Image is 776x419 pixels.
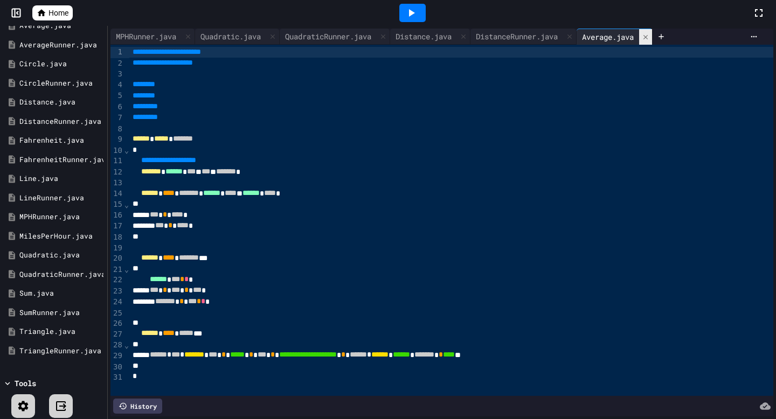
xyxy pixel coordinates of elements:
[110,318,124,329] div: 26
[110,297,124,308] div: 24
[390,29,470,45] div: Distance.java
[124,265,129,274] span: Fold line
[19,346,103,357] div: TriangleRunner.java
[19,78,103,89] div: CircleRunner.java
[110,253,124,264] div: 20
[19,250,103,261] div: Quadratic.java
[110,178,124,188] div: 13
[280,29,390,45] div: QuadraticRunner.java
[195,31,266,42] div: Quadratic.java
[110,31,182,42] div: MPHRunner.java
[19,308,103,318] div: SumRunner.java
[280,31,377,42] div: QuadraticRunner.java
[110,145,124,156] div: 10
[110,264,124,275] div: 21
[110,188,124,200] div: 14
[15,378,36,389] div: Tools
[470,29,577,45] div: DistanceRunner.java
[110,167,124,178] div: 12
[110,221,124,232] div: 17
[110,232,124,243] div: 18
[48,8,68,18] span: Home
[470,31,563,42] div: DistanceRunner.java
[110,340,124,351] div: 28
[19,116,103,127] div: DistanceRunner.java
[577,29,653,45] div: Average.java
[19,135,103,146] div: Fahrenheit.java
[390,31,457,42] div: Distance.java
[19,59,103,69] div: Circle.java
[110,329,124,340] div: 27
[110,58,124,69] div: 2
[110,351,124,362] div: 29
[110,156,124,167] div: 11
[110,372,124,383] div: 31
[110,134,124,145] div: 9
[110,90,124,102] div: 5
[110,69,124,80] div: 3
[110,80,124,91] div: 4
[19,326,103,337] div: Triangle.java
[110,124,124,135] div: 8
[577,31,639,43] div: Average.java
[19,193,103,204] div: LineRunner.java
[32,5,73,20] a: Home
[124,200,129,209] span: Fold line
[19,231,103,242] div: MilesPerHour.java
[110,362,124,373] div: 30
[110,308,124,319] div: 25
[19,212,103,222] div: MPHRunner.java
[19,269,103,280] div: QuadraticRunner.java
[110,199,124,210] div: 15
[124,341,129,350] span: Fold line
[19,155,103,165] div: FahrenheitRunner.java
[110,243,124,254] div: 19
[110,102,124,113] div: 6
[19,40,103,51] div: AverageRunner.java
[195,29,280,45] div: Quadratic.java
[110,113,124,124] div: 7
[110,286,124,297] div: 23
[110,47,124,58] div: 1
[110,275,124,286] div: 22
[110,210,124,221] div: 16
[19,97,103,108] div: Distance.java
[113,399,162,414] div: History
[110,29,195,45] div: MPHRunner.java
[124,146,129,155] span: Fold line
[19,173,103,184] div: Line.java
[19,288,103,299] div: Sum.java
